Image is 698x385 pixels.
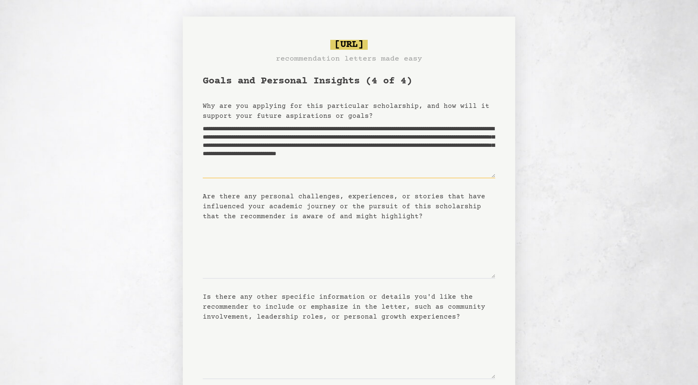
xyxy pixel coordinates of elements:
label: Is there any other specific information or details you'd like the recommender to include or empha... [203,293,485,321]
label: Are there any personal challenges, experiences, or stories that have influenced your academic jou... [203,193,485,220]
label: Why are you applying for this particular scholarship, and how will it support your future aspirat... [203,102,489,120]
h3: recommendation letters made easy [276,53,422,65]
h1: Goals and Personal Insights (4 of 4) [203,75,495,88]
span: [URL] [330,40,368,50]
